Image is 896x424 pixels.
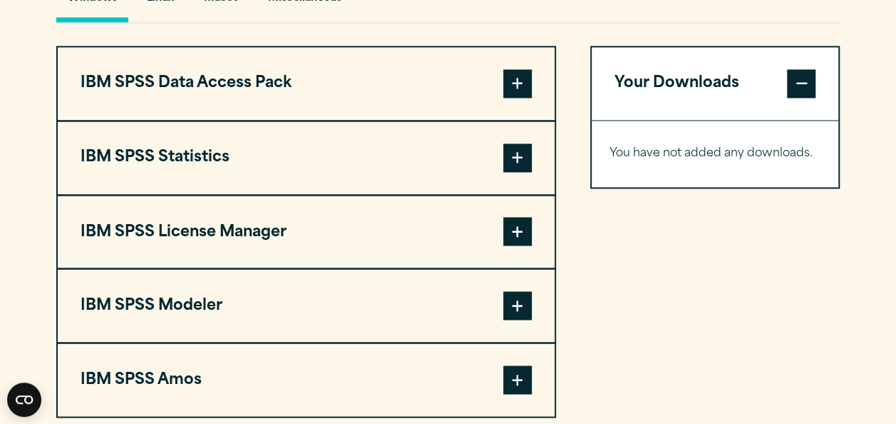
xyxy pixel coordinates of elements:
[58,343,555,416] button: IBM SPSS Amos
[58,121,555,194] button: IBM SPSS Statistics
[592,120,839,187] div: Your Downloads
[592,47,839,120] button: Your Downloads
[58,196,555,268] button: IBM SPSS License Manager
[58,47,555,120] button: IBM SPSS Data Access Pack
[7,383,41,417] button: Open CMP widget
[58,269,555,342] button: IBM SPSS Modeler
[609,143,821,164] p: You have not added any downloads.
